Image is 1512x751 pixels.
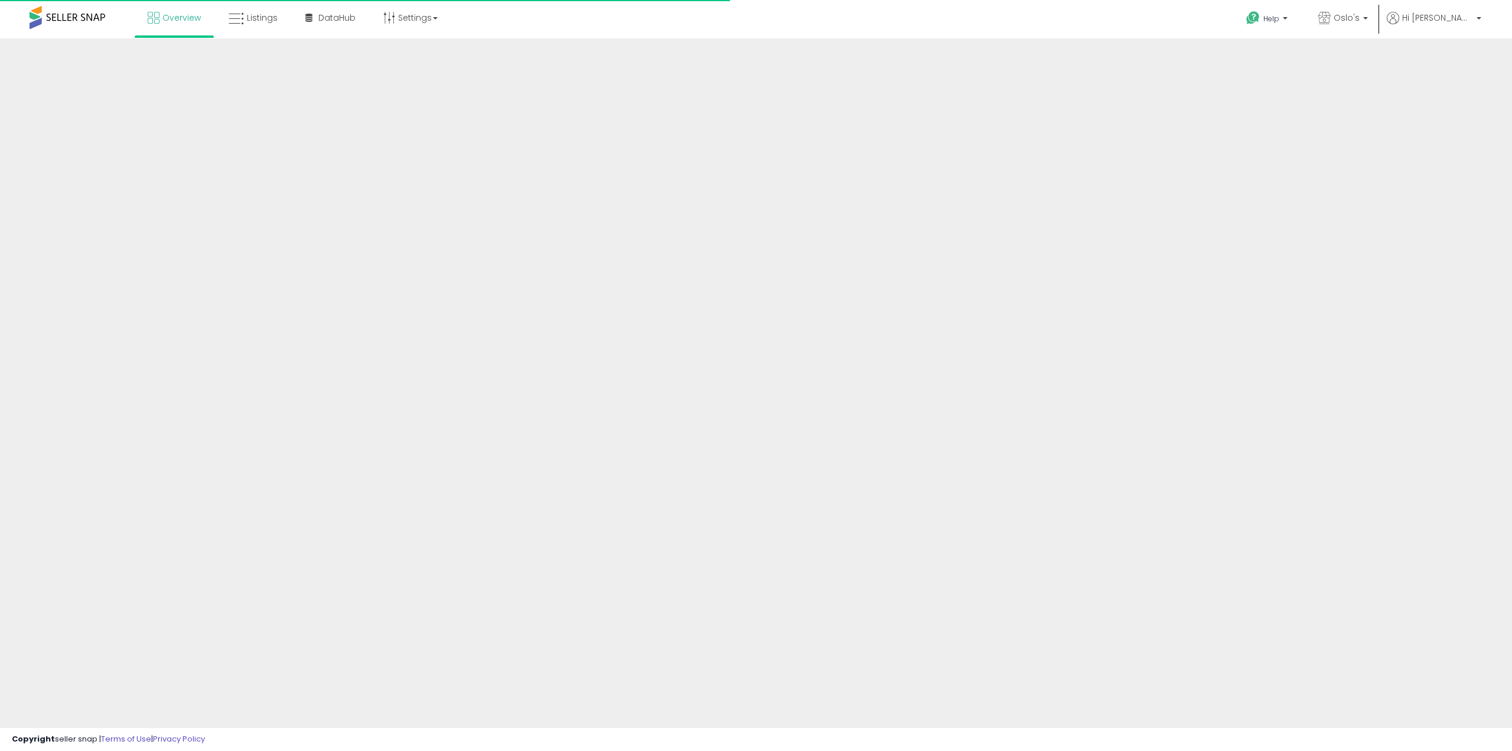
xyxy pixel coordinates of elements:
span: Help [1263,14,1279,24]
i: Get Help [1246,11,1260,25]
span: Overview [162,12,201,24]
a: Hi [PERSON_NAME] [1387,12,1481,38]
span: Hi [PERSON_NAME] [1402,12,1473,24]
span: DataHub [318,12,356,24]
span: Listings [247,12,278,24]
span: Oslo's [1334,12,1360,24]
a: Help [1237,2,1299,38]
